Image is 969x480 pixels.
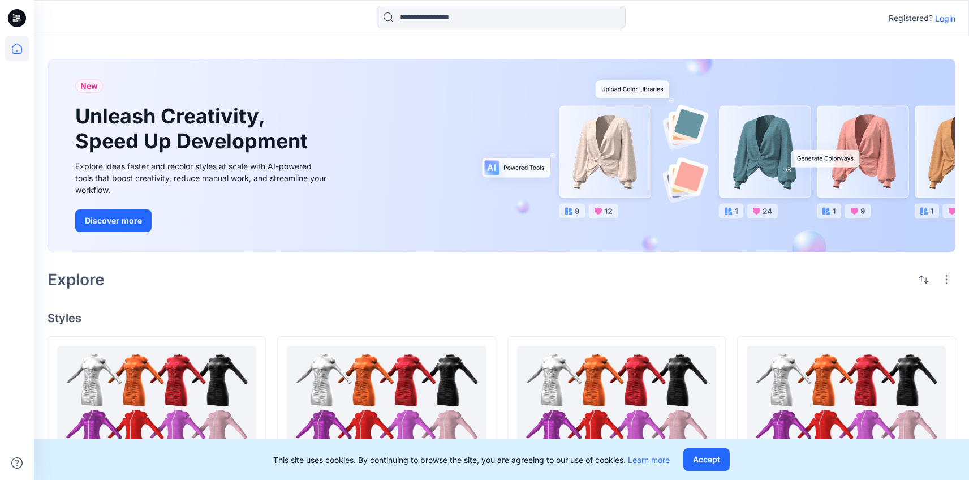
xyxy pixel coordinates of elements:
a: Automation [747,346,946,470]
a: Automation [57,346,256,470]
a: Automation [517,346,716,470]
a: Discover more [75,209,330,232]
p: Login [935,12,955,24]
h1: Unleash Creativity, Speed Up Development [75,104,313,153]
a: Automation [287,346,486,470]
p: Registered? [889,11,933,25]
button: Discover more [75,209,152,232]
div: Explore ideas faster and recolor styles at scale with AI-powered tools that boost creativity, red... [75,160,330,196]
h2: Explore [48,271,105,289]
p: This site uses cookies. By continuing to browse the site, you are agreeing to our use of cookies. [273,454,670,466]
a: Learn more [628,455,670,465]
button: Accept [683,448,730,471]
h4: Styles [48,311,955,325]
span: New [80,79,98,93]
